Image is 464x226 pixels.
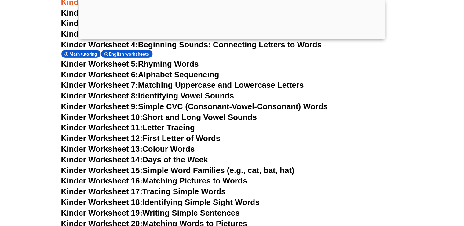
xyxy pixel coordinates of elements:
[61,40,138,49] span: Kinder Worksheet 4:
[61,134,221,143] a: Kinder Worksheet 12:First Letter of Words
[61,8,309,17] a: Kinder Worksheet 1:Identifying Uppercase and Lowercase Letters
[61,80,138,90] span: Kinder Worksheet 7:
[61,40,322,49] a: Kinder Worksheet 4:Beginning Sounds: Connecting Letters to Words
[61,166,294,175] a: Kinder Worksheet 15:Simple Word Families (e.g., cat, bat, hat)
[61,102,138,111] span: Kinder Worksheet 9:
[61,176,247,185] a: Kinder Worksheet 16:Matching Pictures to Words
[61,155,143,164] span: Kinder Worksheet 14:
[101,50,153,58] div: English worksheets
[362,157,464,226] iframe: Chat Widget
[61,29,245,39] a: Kinder Worksheet 3:Matching Letters to Pictures
[61,59,138,69] span: Kinder Worksheet 5:
[61,91,138,100] span: Kinder Worksheet 8:
[61,187,226,196] a: Kinder Worksheet 17:Tracing Simple Words
[61,144,143,154] span: Kinder Worksheet 13:
[61,19,138,28] span: Kinder Worksheet 2:
[70,51,99,57] span: Math tutoring
[61,166,143,175] span: Kinder Worksheet 15:
[61,123,143,132] span: Kinder Worksheet 11:
[61,113,257,122] a: Kinder Worksheet 10:Short and Long Vowel Sounds
[61,70,219,79] a: Kinder Worksheet 6:Alphabet Sequencing
[61,59,199,69] a: Kinder Worksheet 5:Rhyming Words
[109,51,151,57] span: English worksheets
[61,155,208,164] a: Kinder Worksheet 14:Days of the Week
[61,70,138,79] span: Kinder Worksheet 6:
[61,80,304,90] a: Kinder Worksheet 7:Matching Uppercase and Lowercase Letters
[61,113,143,122] span: Kinder Worksheet 10:
[61,29,138,39] span: Kinder Worksheet 3:
[61,134,143,143] span: Kinder Worksheet 12:
[61,176,143,185] span: Kinder Worksheet 16:
[61,123,195,132] a: Kinder Worksheet 11:Letter Tracing
[61,208,240,217] a: Kinder Worksheet 19:Writing Simple Sentences
[61,102,328,111] a: Kinder Worksheet 9:Simple CVC (Consonant-Vowel-Consonant) Words
[61,198,143,207] span: Kinder Worksheet 18:
[61,19,255,28] a: Kinder Worksheet 2:Tracing Letters of the Alphabet
[61,187,143,196] span: Kinder Worksheet 17:
[61,144,195,154] a: Kinder Worksheet 13:Colour Words
[61,50,101,58] div: Math tutoring
[61,91,234,100] a: Kinder Worksheet 8:Identifying Vowel Sounds
[61,208,143,217] span: Kinder Worksheet 19:
[61,198,260,207] a: Kinder Worksheet 18:Identifying Simple Sight Words
[61,8,138,17] span: Kinder Worksheet 1:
